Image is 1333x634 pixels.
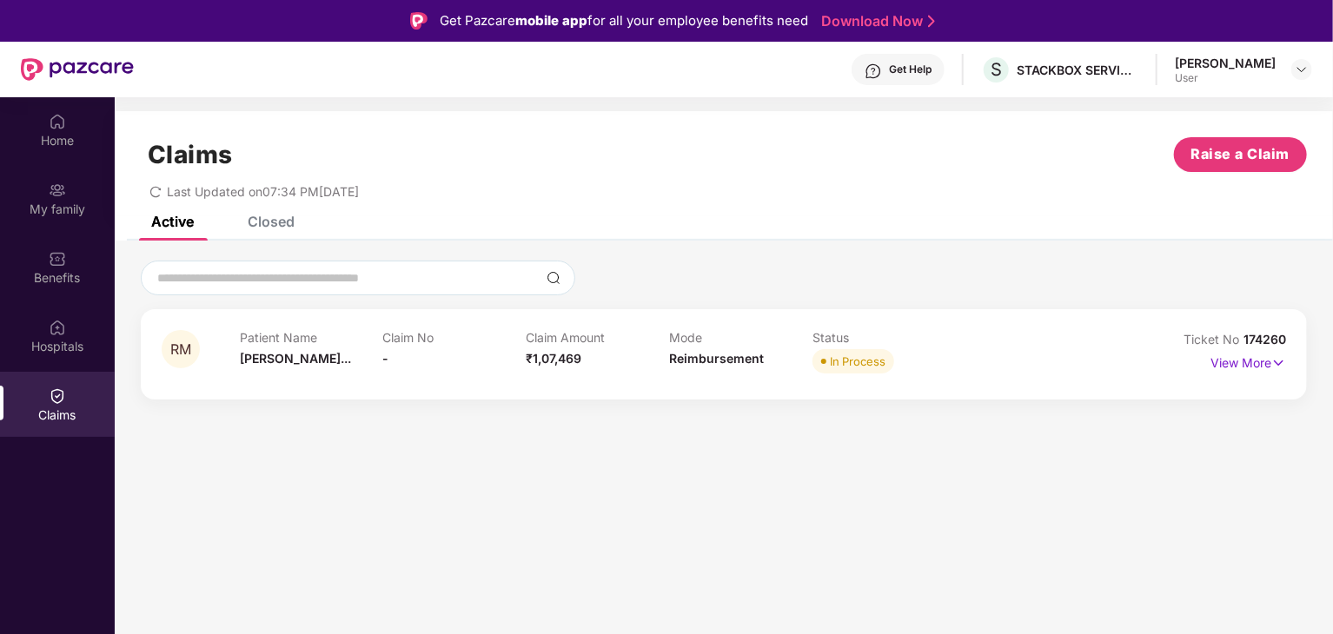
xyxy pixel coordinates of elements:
p: View More [1210,349,1286,373]
p: Claim No [383,330,527,345]
span: - [383,351,389,366]
img: svg+xml;base64,PHN2ZyBpZD0iU2VhcmNoLTMyeDMyIiB4bWxucz0iaHR0cDovL3d3dy53My5vcmcvMjAwMC9zdmciIHdpZH... [547,271,560,285]
img: svg+xml;base64,PHN2ZyBpZD0iSG9zcGl0YWxzIiB4bWxucz0iaHR0cDovL3d3dy53My5vcmcvMjAwMC9zdmciIHdpZHRoPS... [49,319,66,336]
p: Mode [669,330,812,345]
img: svg+xml;base64,PHN2ZyB4bWxucz0iaHR0cDovL3d3dy53My5vcmcvMjAwMC9zdmciIHdpZHRoPSIxNyIgaGVpZ2h0PSIxNy... [1271,353,1286,373]
span: [PERSON_NAME]... [240,351,351,366]
img: svg+xml;base64,PHN2ZyBpZD0iQmVuZWZpdHMiIHhtbG5zPSJodHRwOi8vd3d3LnczLm9yZy8yMDAwL3N2ZyIgd2lkdGg9Ij... [49,250,66,267]
span: Raise a Claim [1191,143,1290,165]
span: 174260 [1243,332,1286,347]
img: New Pazcare Logo [21,58,134,81]
span: Last Updated on 07:34 PM[DATE] [167,184,359,199]
img: Logo [410,12,428,30]
img: svg+xml;base64,PHN2ZyBpZD0iSG9tZSIgeG1sbnM9Imh0dHA6Ly93d3cudzMub3JnLzIwMDAvc3ZnIiB3aWR0aD0iMjAiIG... [49,113,66,130]
button: Raise a Claim [1174,137,1307,172]
div: Get Help [889,63,932,76]
span: ₹1,07,469 [526,351,581,366]
span: RM [170,342,191,357]
div: Active [151,213,194,230]
img: Stroke [928,12,935,30]
img: svg+xml;base64,PHN2ZyBpZD0iSGVscC0zMngzMiIgeG1sbnM9Imh0dHA6Ly93d3cudzMub3JnLzIwMDAvc3ZnIiB3aWR0aD... [865,63,882,80]
span: redo [149,184,162,199]
a: Download Now [821,12,930,30]
span: Ticket No [1184,332,1243,347]
p: Patient Name [240,330,383,345]
img: svg+xml;base64,PHN2ZyBpZD0iQ2xhaW0iIHhtbG5zPSJodHRwOi8vd3d3LnczLm9yZy8yMDAwL3N2ZyIgd2lkdGg9IjIwIi... [49,387,66,405]
div: [PERSON_NAME] [1175,55,1276,71]
h1: Claims [148,140,233,169]
div: Closed [248,213,295,230]
div: In Process [830,353,885,370]
span: Reimbursement [669,351,764,366]
p: Claim Amount [526,330,669,345]
div: User [1175,71,1276,85]
span: S [991,59,1002,80]
p: Status [812,330,956,345]
div: STACKBOX SERVICES PRIVATE LIMITED [1017,62,1138,78]
div: Get Pazcare for all your employee benefits need [440,10,808,31]
img: svg+xml;base64,PHN2ZyB3aWR0aD0iMjAiIGhlaWdodD0iMjAiIHZpZXdCb3g9IjAgMCAyMCAyMCIgZmlsbD0ibm9uZSIgeG... [49,182,66,199]
img: svg+xml;base64,PHN2ZyBpZD0iRHJvcGRvd24tMzJ4MzIiIHhtbG5zPSJodHRwOi8vd3d3LnczLm9yZy8yMDAwL3N2ZyIgd2... [1295,63,1309,76]
strong: mobile app [515,12,587,29]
